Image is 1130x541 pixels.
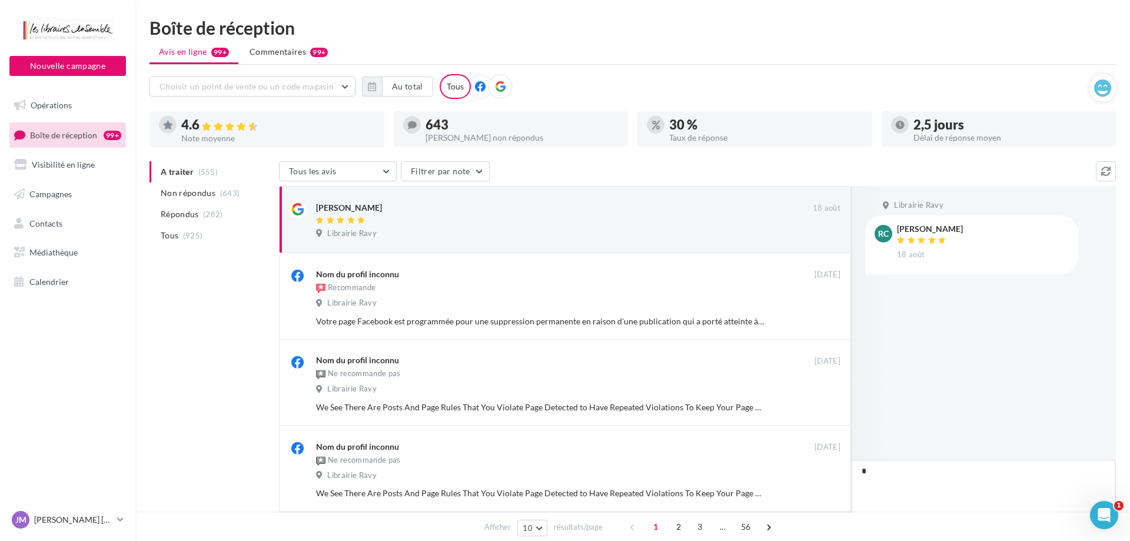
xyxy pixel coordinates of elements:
[7,122,128,148] a: Boîte de réception99+
[878,228,889,240] span: RC
[289,166,337,176] span: Tous les avis
[34,514,112,526] p: [PERSON_NAME] [PERSON_NAME]
[913,134,1107,142] div: Délai de réponse moyen
[736,517,756,536] span: 56
[161,187,215,199] span: Non répondus
[327,470,377,481] span: Librairie Ravy
[316,316,764,327] div: Votre page Facebook est programmée pour une suppression permanente en raison d'une publication qu...
[159,81,334,91] span: Choisir un point de vente ou un code magasin
[913,118,1107,131] div: 2,5 jours
[316,401,764,413] div: We See There Are Posts And Page Rules That You Violate Page Detected to Have Repeated Violations ...
[9,509,126,531] a: JM [PERSON_NAME] [PERSON_NAME]
[327,298,377,308] span: Librairie Ravy
[250,46,306,58] span: Commentaires
[32,160,95,170] span: Visibilité en ligne
[426,118,619,131] div: 643
[104,131,121,140] div: 99+
[149,19,1116,36] div: Boîte de réception
[669,118,863,131] div: 30 %
[161,230,178,241] span: Tous
[29,247,78,257] span: Médiathèque
[1090,501,1118,529] iframe: Intercom live chat
[401,161,490,181] button: Filtrer par note
[669,517,688,536] span: 2
[690,517,709,536] span: 3
[426,134,619,142] div: [PERSON_NAME] non répondus
[310,48,328,57] div: 99+
[15,514,26,526] span: JM
[316,202,382,214] div: [PERSON_NAME]
[523,523,533,533] span: 10
[517,520,547,536] button: 10
[316,283,375,294] div: Recommande
[30,130,97,140] span: Boîte de réception
[29,277,69,287] span: Calendrier
[316,268,399,280] div: Nom du profil inconnu
[362,77,433,97] button: Au total
[1114,501,1124,510] span: 1
[316,370,325,379] img: not-recommended.png
[7,93,128,118] a: Opérations
[279,161,397,181] button: Tous les avis
[815,442,840,453] span: [DATE]
[7,182,128,207] a: Campagnes
[327,384,377,394] span: Librairie Ravy
[327,228,377,239] span: Librairie Ravy
[316,354,399,366] div: Nom du profil inconnu
[29,218,62,228] span: Contacts
[149,77,355,97] button: Choisir un point de vente ou un code magasin
[203,210,223,219] span: (282)
[646,517,665,536] span: 1
[161,208,199,220] span: Répondus
[897,250,925,260] span: 18 août
[183,231,203,240] span: (925)
[713,517,732,536] span: ...
[316,487,764,499] div: We See There Are Posts And Page Rules That You Violate Page Detected to Have Repeated Violations ...
[894,200,943,211] span: Librairie Ravy
[316,441,399,453] div: Nom du profil inconnu
[316,369,401,380] div: Ne recommande pas
[316,455,401,467] div: Ne recommande pas
[7,270,128,294] a: Calendrier
[316,456,325,466] img: not-recommended.png
[316,284,325,293] img: recommended.png
[7,240,128,265] a: Médiathèque
[29,189,72,199] span: Campagnes
[7,211,128,236] a: Contacts
[382,77,433,97] button: Au total
[181,134,375,142] div: Note moyenne
[484,522,511,533] span: Afficher
[554,522,603,533] span: résultats/page
[440,74,471,99] div: Tous
[7,152,128,177] a: Visibilité en ligne
[815,356,840,367] span: [DATE]
[9,56,126,76] button: Nouvelle campagne
[813,203,840,214] span: 18 août
[669,134,863,142] div: Taux de réponse
[897,225,963,233] div: [PERSON_NAME]
[31,100,72,110] span: Opérations
[815,270,840,280] span: [DATE]
[181,118,375,132] div: 4.6
[220,188,240,198] span: (643)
